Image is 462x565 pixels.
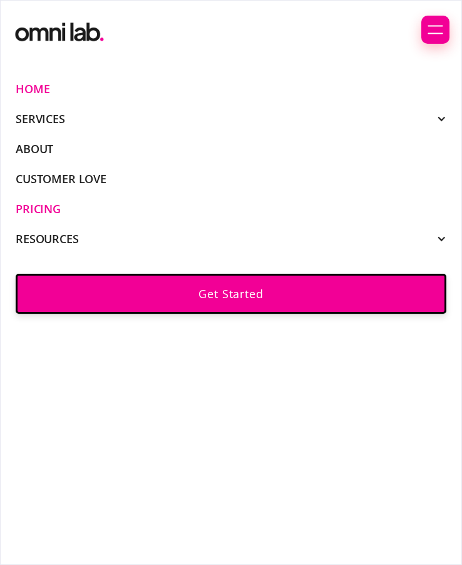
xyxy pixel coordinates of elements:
[16,83,49,94] a: Home
[16,203,61,214] a: Pricing
[13,14,106,44] img: Omni Lab: B2B SaaS Demand Generation Agency
[16,233,79,244] div: RESOURCES
[16,113,65,124] div: SERVICES
[237,420,462,565] iframe: Chat Widget
[16,274,446,314] a: Get Started
[13,14,106,44] a: home
[421,16,449,44] div: menu
[16,173,106,184] a: Customer Love
[16,143,53,154] a: About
